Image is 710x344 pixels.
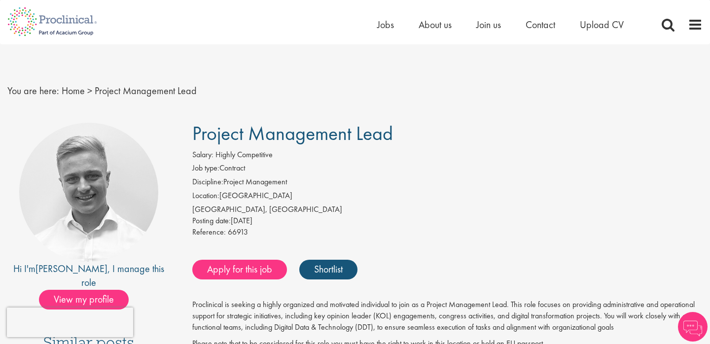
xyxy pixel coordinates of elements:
[95,84,197,97] span: Project Management Lead
[7,262,170,290] div: Hi I'm , I manage this role
[580,18,624,31] a: Upload CV
[192,215,703,227] div: [DATE]
[192,176,223,188] label: Discipline:
[377,18,394,31] a: Jobs
[192,215,231,226] span: Posting date:
[192,204,703,215] div: [GEOGRAPHIC_DATA], [GEOGRAPHIC_DATA]
[192,176,703,190] li: Project Management
[39,290,129,310] span: View my profile
[419,18,452,31] a: About us
[192,163,703,176] li: Contract
[35,262,107,275] a: [PERSON_NAME]
[476,18,501,31] a: Join us
[39,292,139,305] a: View my profile
[192,121,393,146] span: Project Management Lead
[192,227,226,238] label: Reference:
[7,84,59,97] span: You are here:
[62,84,85,97] a: breadcrumb link
[192,163,219,174] label: Job type:
[228,227,248,237] span: 66913
[192,190,219,202] label: Location:
[192,260,287,279] a: Apply for this job
[526,18,555,31] a: Contact
[87,84,92,97] span: >
[192,190,703,204] li: [GEOGRAPHIC_DATA]
[299,260,357,279] a: Shortlist
[7,308,133,337] iframe: reCAPTCHA
[192,299,703,333] p: Proclinical is seeking a highly organized and motivated individual to join as a Project Managemen...
[215,149,273,160] span: Highly Competitive
[678,312,708,342] img: Chatbot
[192,149,213,161] label: Salary:
[19,123,158,262] img: imeage of recruiter Joshua Bye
